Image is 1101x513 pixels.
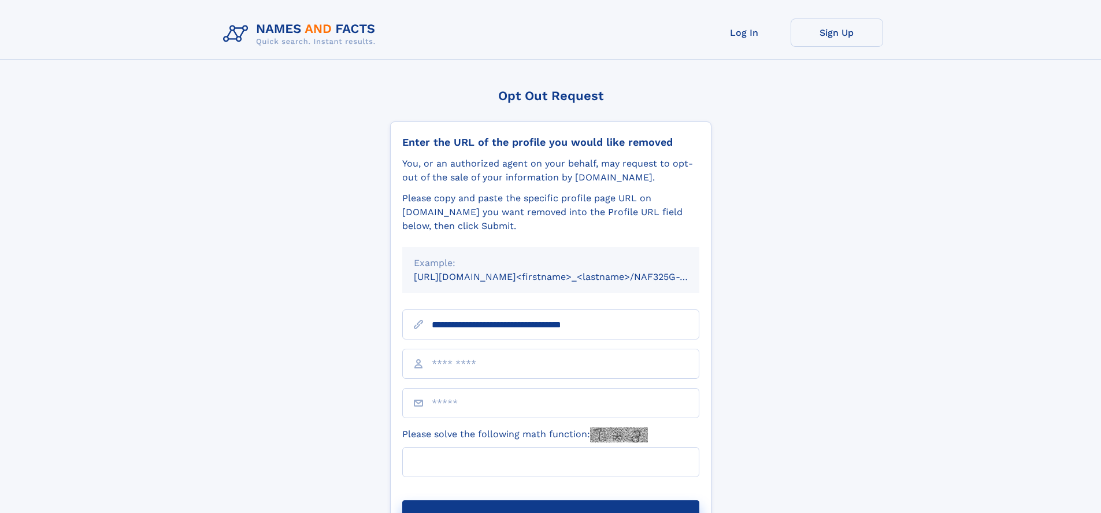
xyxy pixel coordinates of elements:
div: Please copy and paste the specific profile page URL on [DOMAIN_NAME] you want removed into the Pr... [402,191,699,233]
div: Enter the URL of the profile you would like removed [402,136,699,149]
a: Log In [698,19,791,47]
div: You, or an authorized agent on your behalf, may request to opt-out of the sale of your informatio... [402,157,699,184]
div: Example: [414,256,688,270]
img: Logo Names and Facts [218,19,385,50]
label: Please solve the following math function: [402,427,648,442]
div: Opt Out Request [390,88,711,103]
small: [URL][DOMAIN_NAME]<firstname>_<lastname>/NAF325G-xxxxxxxx [414,271,721,282]
a: Sign Up [791,19,883,47]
